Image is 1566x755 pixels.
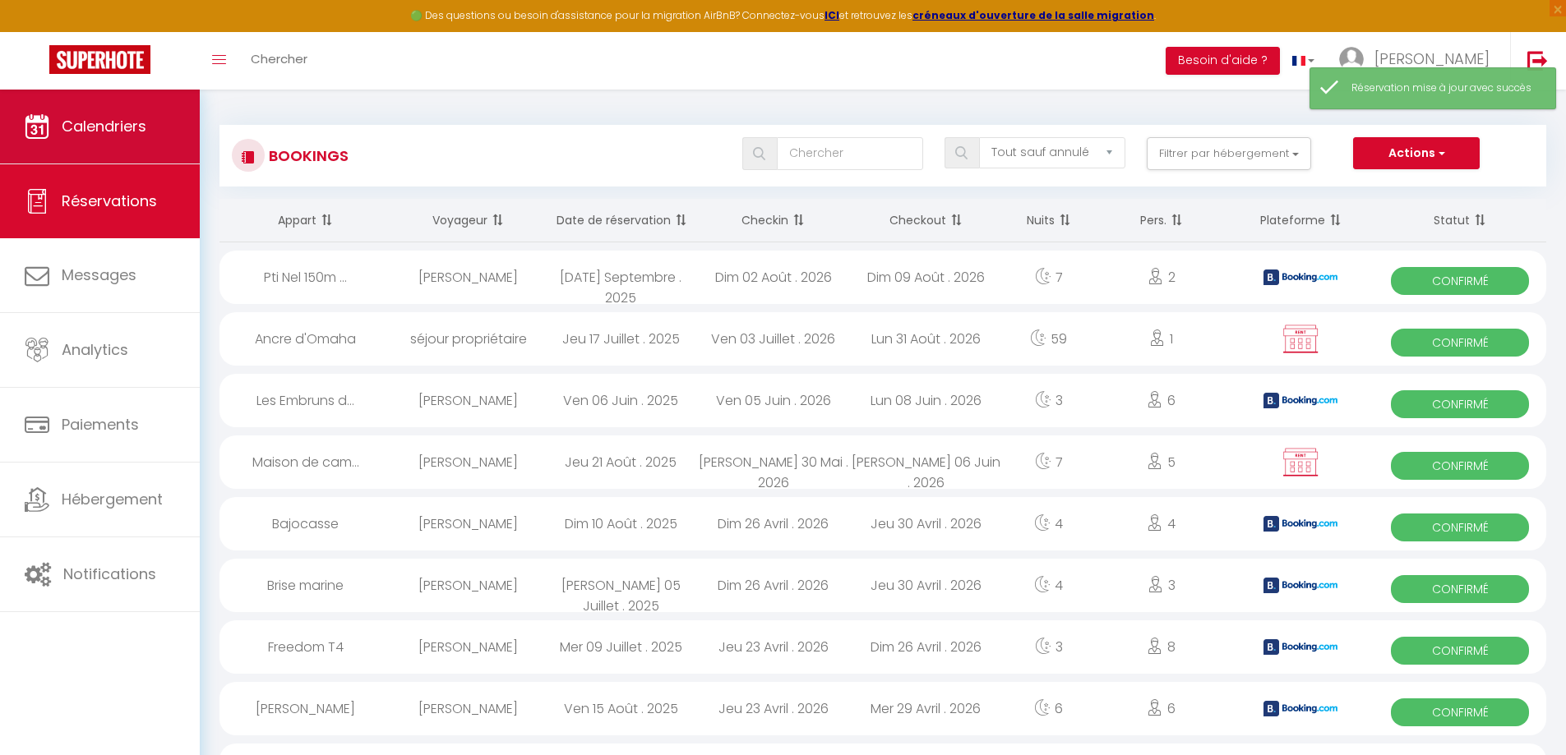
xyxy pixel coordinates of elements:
[49,45,150,74] img: Super Booking
[265,137,349,174] h3: Bookings
[63,564,156,584] span: Notifications
[1095,199,1227,242] th: Sort by people
[62,489,163,509] span: Hébergement
[825,8,839,22] a: ICI
[238,32,320,90] a: Chercher
[1351,81,1539,96] div: Réservation mise à jour avec succès
[1166,47,1280,75] button: Besoin d'aide ?
[697,199,850,242] th: Sort by checkin
[777,137,923,170] input: Chercher
[1527,50,1548,71] img: logout
[1353,137,1480,170] button: Actions
[62,339,128,360] span: Analytics
[1374,48,1490,69] span: [PERSON_NAME]
[1002,199,1095,242] th: Sort by nights
[219,199,392,242] th: Sort by rentals
[1327,32,1510,90] a: ... [PERSON_NAME]
[1339,47,1364,71] img: ...
[544,199,697,242] th: Sort by booking date
[1374,199,1546,242] th: Sort by status
[62,414,139,435] span: Paiements
[13,7,62,56] button: Ouvrir le widget de chat LiveChat
[850,199,1003,242] th: Sort by checkout
[1228,199,1374,242] th: Sort by channel
[62,191,157,211] span: Réservations
[62,116,146,136] span: Calendriers
[912,8,1154,22] a: créneaux d'ouverture de la salle migration
[1147,137,1311,170] button: Filtrer par hébergement
[62,265,136,285] span: Messages
[392,199,545,242] th: Sort by guest
[251,50,307,67] span: Chercher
